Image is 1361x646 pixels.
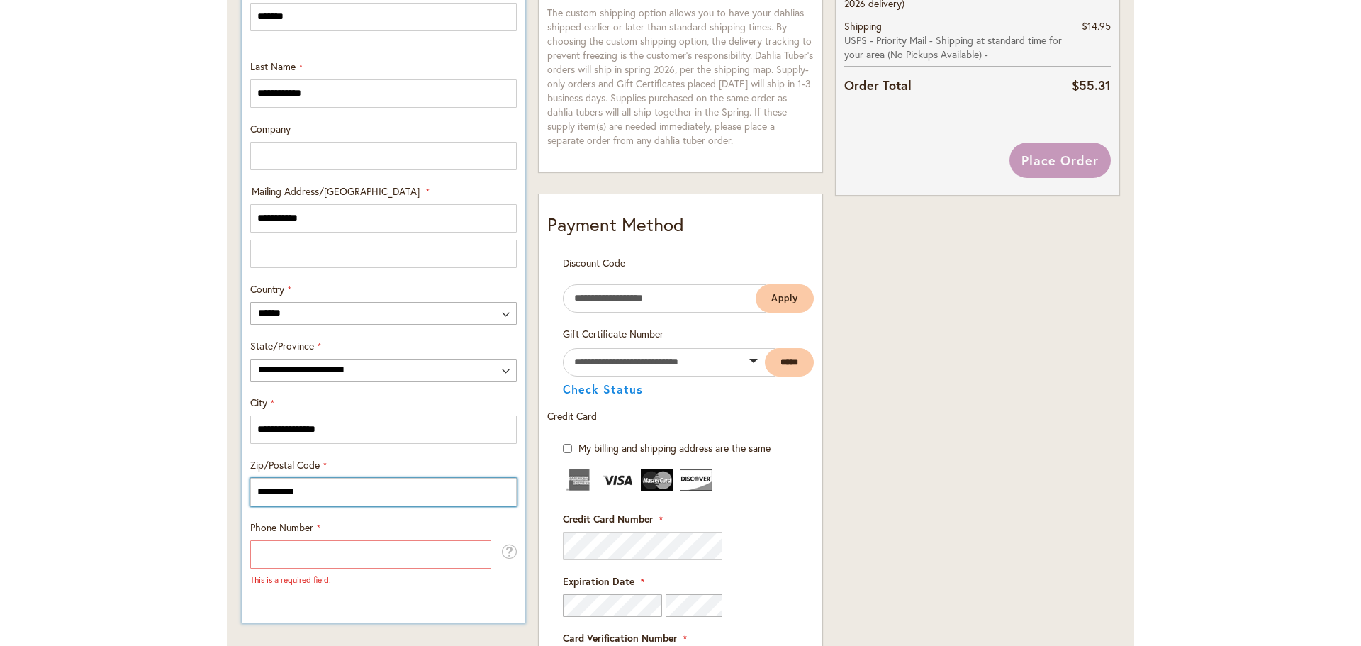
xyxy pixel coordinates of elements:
span: My billing and shipping address are the same [578,441,771,455]
span: Zip/Postal Code [250,458,320,472]
span: Gift Certificate Number [563,327,663,340]
span: This is a required field. [250,574,331,585]
span: Mailing Address/[GEOGRAPHIC_DATA] [252,184,420,198]
img: Discover [680,469,712,491]
span: State/Province [250,339,314,352]
span: Apply [771,292,798,304]
iframe: Launch Accessibility Center [11,596,50,635]
span: Shipping [844,19,882,33]
img: Visa [602,469,634,491]
span: Company [250,122,291,135]
span: Card Verification Number [563,631,677,645]
img: American Express [563,469,595,491]
span: City [250,396,267,409]
span: $55.31 [1072,77,1111,94]
span: Country [250,282,284,296]
span: USPS - Priority Mail - Shipping at standard time for your area (No Pickups Available) - [844,33,1070,62]
span: Last Name [250,60,296,73]
div: Payment Method [547,211,814,245]
img: MasterCard [641,469,673,491]
span: $14.95 [1082,19,1111,33]
span: Phone Number [250,520,313,534]
span: Discount Code [563,256,625,269]
span: Credit Card [547,409,597,423]
button: Apply [756,284,814,313]
strong: Order Total [844,74,912,95]
span: Credit Card Number [563,512,653,525]
span: Expiration Date [563,574,634,588]
button: Check Status [563,384,643,395]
